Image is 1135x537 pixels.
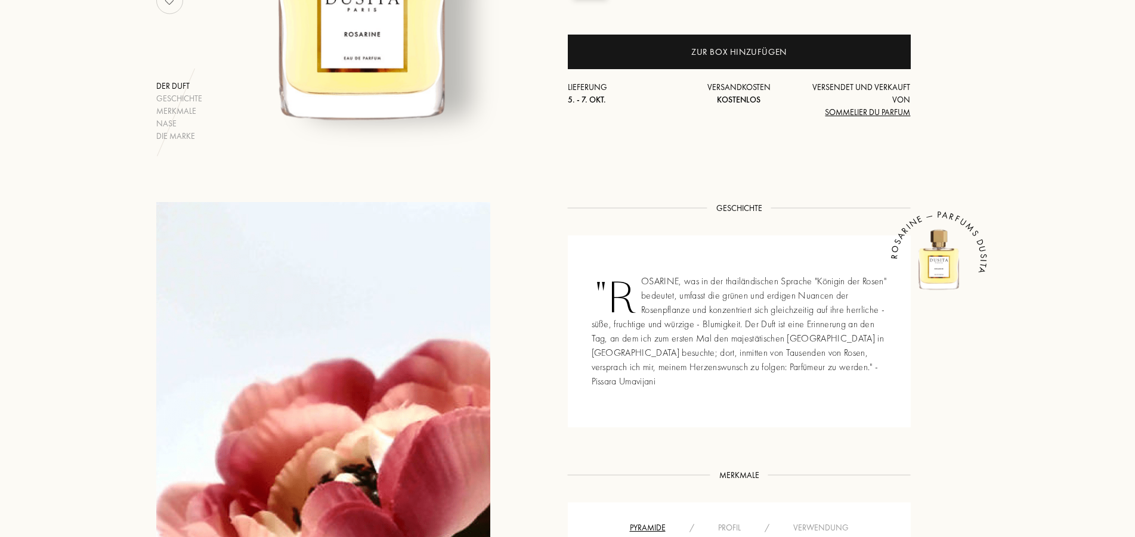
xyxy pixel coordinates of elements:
[568,235,911,427] div: "ROSARINE, was in der thailändischen Sprache "Königin der Rosen" bedeutet, umfasst die grünen und...
[753,522,781,534] div: /
[156,117,202,130] div: Nase
[568,81,682,106] div: Lieferung
[825,107,910,117] span: Sommelier du Parfum
[156,105,202,117] div: Merkmale
[156,80,202,92] div: Der Duft
[781,522,861,534] div: Verwendung
[156,130,202,142] div: Die Marke
[717,94,760,105] span: Kostenlos
[568,94,606,105] span: 5. - 7. Okt.
[691,45,787,59] div: Zur Box hinzufügen
[682,81,796,106] div: Versandkosten
[156,92,202,105] div: Geschichte
[618,522,678,534] div: Pyramide
[903,224,975,295] img: Rosarine
[706,522,753,534] div: Profil
[796,81,911,119] div: Versendet und verkauft von
[678,522,706,534] div: /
